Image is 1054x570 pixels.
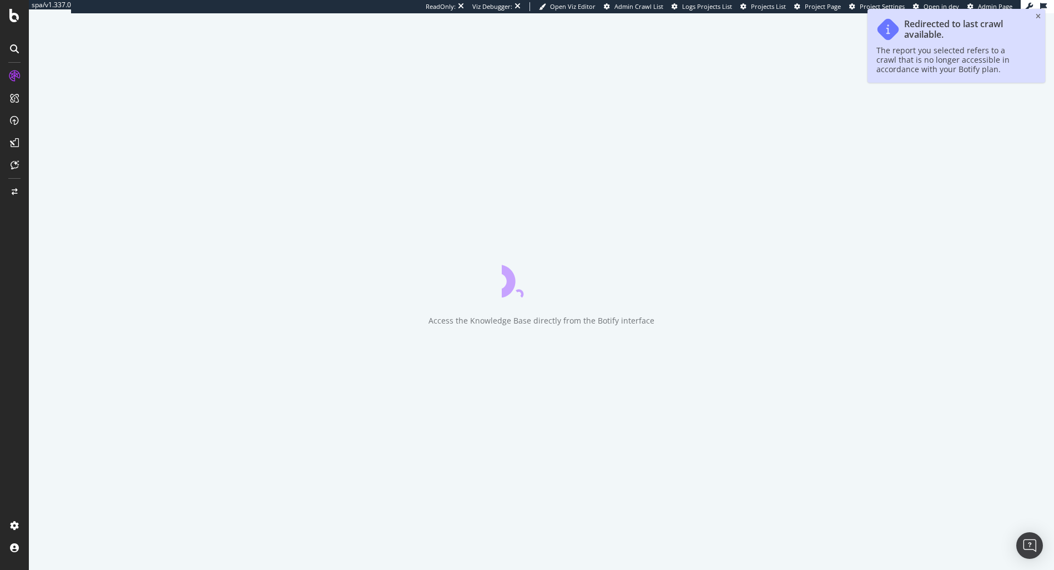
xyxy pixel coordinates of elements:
[614,2,663,11] span: Admin Crawl List
[502,258,582,297] div: animation
[1016,532,1043,559] div: Open Intercom Messenger
[913,2,959,11] a: Open in dev
[740,2,786,11] a: Projects List
[849,2,905,11] a: Project Settings
[876,46,1025,74] div: The report you selected refers to a crawl that is no longer accessible in accordance with your Bo...
[860,2,905,11] span: Project Settings
[428,315,654,326] div: Access the Knowledge Base directly from the Botify interface
[978,2,1012,11] span: Admin Page
[967,2,1012,11] a: Admin Page
[682,2,732,11] span: Logs Projects List
[794,2,841,11] a: Project Page
[805,2,841,11] span: Project Page
[539,2,596,11] a: Open Viz Editor
[751,2,786,11] span: Projects List
[1036,13,1041,20] div: close toast
[904,19,1025,40] div: Redirected to last crawl available.
[472,2,512,11] div: Viz Debugger:
[672,2,732,11] a: Logs Projects List
[924,2,959,11] span: Open in dev
[426,2,456,11] div: ReadOnly:
[550,2,596,11] span: Open Viz Editor
[604,2,663,11] a: Admin Crawl List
